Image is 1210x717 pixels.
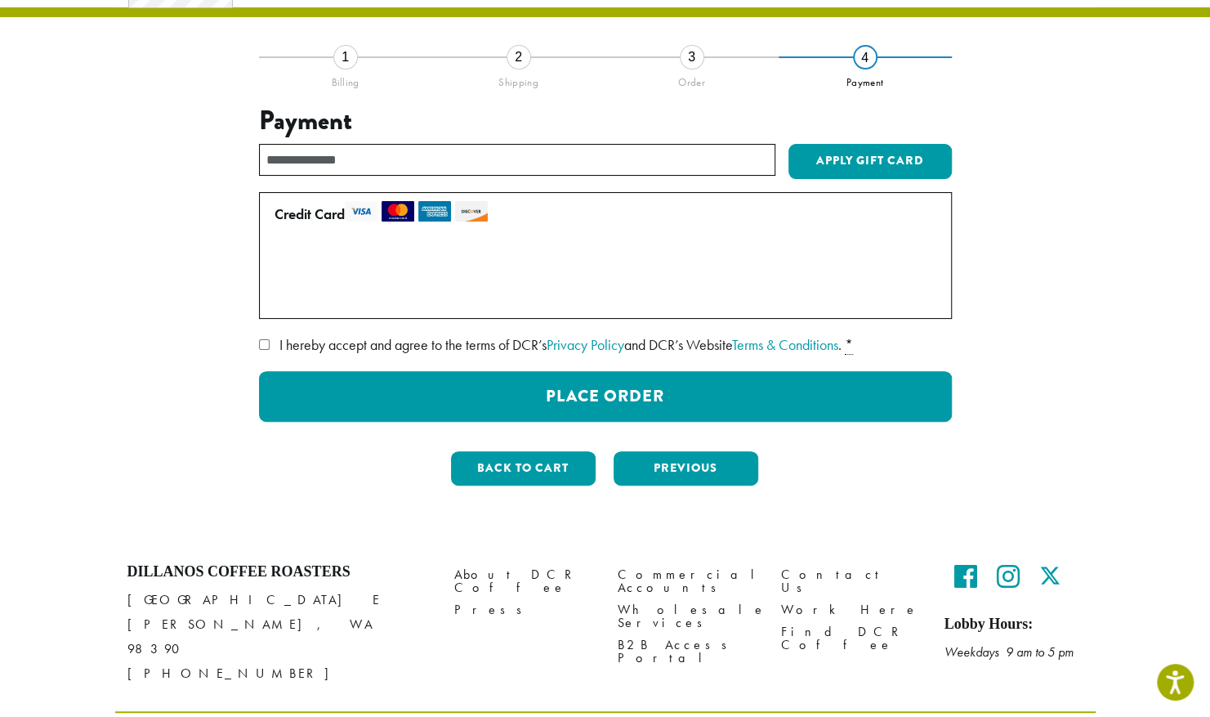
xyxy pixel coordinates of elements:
[788,144,952,180] button: Apply Gift Card
[547,335,624,354] a: Privacy Policy
[618,634,757,670] a: B2B Access Portal
[127,588,430,686] p: [GEOGRAPHIC_DATA] E [PERSON_NAME], WA 98390 [PHONE_NUMBER]
[781,598,920,621] a: Work Here
[127,563,430,581] h4: Dillanos Coffee Roasters
[259,105,952,137] h3: Payment
[259,69,432,89] div: Billing
[781,621,920,657] a: Find DCR Coffee
[614,451,758,486] button: Previous
[732,335,838,354] a: Terms & Conditions
[382,201,414,222] img: mastercard
[781,563,920,598] a: Contact Us
[275,201,930,227] label: Credit Card
[944,616,1083,634] h5: Lobby Hours:
[333,45,358,69] div: 1
[432,69,605,89] div: Shipping
[454,563,593,598] a: About DCR Coffee
[455,201,488,222] img: discover
[451,451,596,486] button: Back to cart
[618,598,757,634] a: Wholesale Services
[944,643,1074,661] em: Weekdays 9 am to 5 pm
[259,371,952,422] button: Place Order
[618,563,757,598] a: Commercial Accounts
[345,201,377,222] img: visa
[853,45,877,69] div: 4
[259,339,270,350] input: I hereby accept and agree to the terms of DCR’sPrivacy Policyand DCR’s WebsiteTerms & Conditions. *
[845,335,853,355] abbr: required
[507,45,531,69] div: 2
[418,201,451,222] img: amex
[279,335,842,354] span: I hereby accept and agree to the terms of DCR’s and DCR’s Website .
[605,69,779,89] div: Order
[779,69,952,89] div: Payment
[454,598,593,621] a: Press
[680,45,704,69] div: 3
